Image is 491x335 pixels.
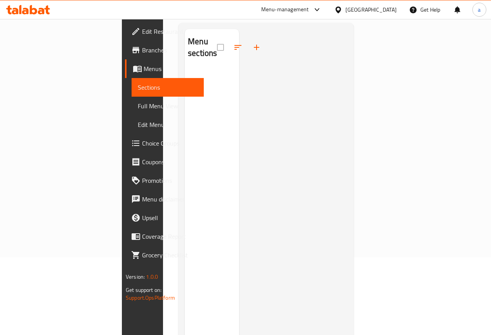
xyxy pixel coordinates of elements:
a: Coupons [125,153,204,171]
a: Full Menu View [132,97,204,115]
span: Get support on: [126,285,161,295]
span: Sections [138,83,198,92]
span: Sort sections [229,38,247,57]
a: Branches [125,41,204,59]
span: Coupons [142,157,198,167]
a: Promotions [125,171,204,190]
span: Grocery Checklist [142,250,198,260]
span: Coverage Report [142,232,198,241]
nav: Menu sections [185,66,239,72]
span: Full Menu View [138,101,198,111]
span: a [478,5,481,14]
span: Upsell [142,213,198,222]
span: Branches [142,45,198,55]
a: Coverage Report [125,227,204,246]
span: Menu disclaimer [142,194,198,204]
a: Grocery Checklist [125,246,204,264]
a: Sections [132,78,204,97]
div: [GEOGRAPHIC_DATA] [345,5,397,14]
a: Menu disclaimer [125,190,204,208]
div: Menu-management [261,5,309,14]
a: Upsell [125,208,204,227]
a: Choice Groups [125,134,204,153]
a: Edit Menu [132,115,204,134]
span: Edit Menu [138,120,198,129]
span: Choice Groups [142,139,198,148]
span: Version: [126,272,145,282]
a: Edit Restaurant [125,22,204,41]
span: Menus [144,64,198,73]
span: 1.0.0 [146,272,158,282]
button: Add section [247,38,266,57]
a: Support.OpsPlatform [126,293,175,303]
span: Promotions [142,176,198,185]
span: Edit Restaurant [142,27,198,36]
a: Menus [125,59,204,78]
